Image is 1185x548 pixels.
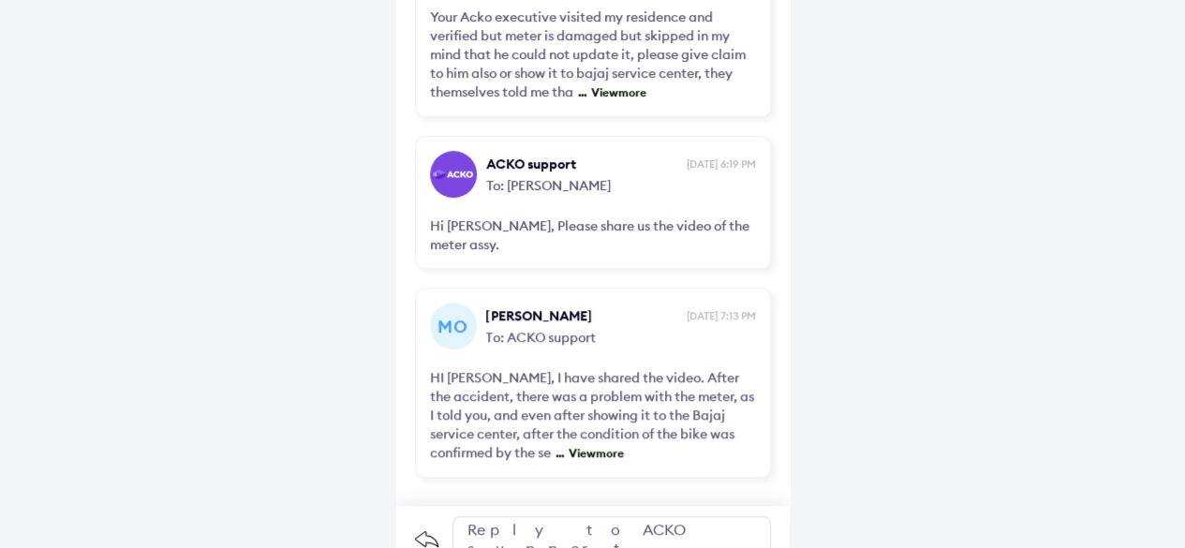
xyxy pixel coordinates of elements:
[486,173,756,195] span: To: [PERSON_NAME]
[486,306,682,325] span: [PERSON_NAME]
[486,325,756,347] span: To: ACKO support
[551,446,564,460] span: ...
[430,7,756,102] div: Your Acko executive visited my residence and verified but meter is damaged but skipped in my mind...
[433,170,472,179] img: horizontal-gradient-white-text.png
[687,308,756,323] span: [DATE] 7:13 PM
[687,156,756,171] span: [DATE] 6:19 PM
[573,85,586,99] span: ...
[430,368,756,463] div: HI [PERSON_NAME], I have shared the video. After the accident, there was a problem with the meter...
[430,216,756,254] div: Hi [PERSON_NAME], Please share us the video of the meter assy.
[564,446,624,460] span: View more
[586,85,646,99] span: View more
[430,303,477,349] div: MO
[486,155,682,173] span: ACKO support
